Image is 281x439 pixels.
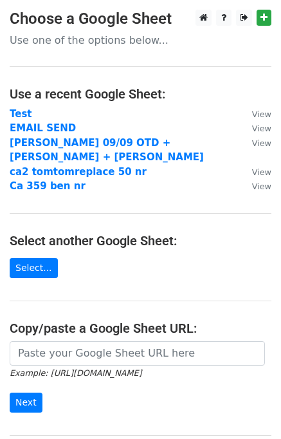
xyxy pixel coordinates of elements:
a: Test [10,108,32,120]
a: ca2 tomtomreplace 50 nr [10,166,147,178]
small: View [252,109,271,119]
h3: Choose a Google Sheet [10,10,271,28]
iframe: Chat Widget [217,377,281,439]
a: EMAIL SEND [10,122,76,134]
small: Example: [URL][DOMAIN_NAME] [10,368,141,378]
a: View [239,166,271,178]
a: Select... [10,258,58,278]
a: [PERSON_NAME] 09/09 OTD +[PERSON_NAME] + [PERSON_NAME] [10,137,204,163]
a: View [239,137,271,149]
p: Use one of the options below... [10,33,271,47]
a: View [239,108,271,120]
a: Ca 359 ben nr [10,180,86,192]
small: View [252,167,271,177]
h4: Copy/paste a Google Sheet URL: [10,321,271,336]
small: View [252,138,271,148]
small: View [252,182,271,191]
h4: Use a recent Google Sheet: [10,86,271,102]
h4: Select another Google Sheet: [10,233,271,248]
a: View [239,122,271,134]
a: View [239,180,271,192]
small: View [252,124,271,133]
input: Paste your Google Sheet URL here [10,341,265,366]
input: Next [10,393,42,413]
